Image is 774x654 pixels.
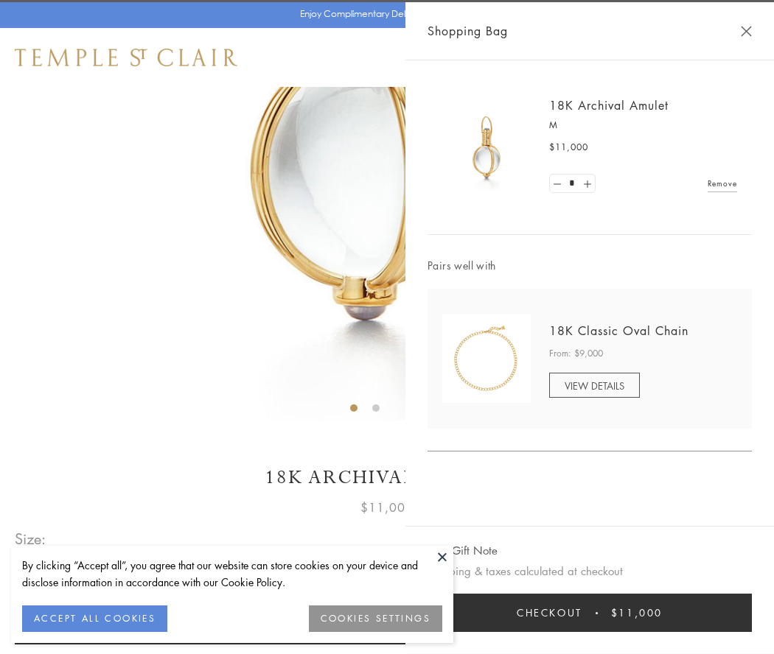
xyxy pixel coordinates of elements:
[611,605,663,621] span: $11,000
[549,323,688,339] a: 18K Classic Oval Chain
[428,594,752,632] button: Checkout $11,000
[549,118,737,133] p: M
[549,373,640,398] a: VIEW DETAILS
[428,562,752,580] p: Shipping & taxes calculated at checkout
[428,21,508,41] span: Shopping Bag
[442,103,531,191] img: 18K Archival Amulet
[15,465,759,490] h1: 18K Archival Amulet
[22,557,442,591] div: By clicking “Accept all”, you agree that our website can store cookies on your device and disclos...
[428,257,752,274] span: Pairs well with
[549,97,669,113] a: 18K Archival Amulet
[15,49,237,66] img: Temple St. Clair
[442,314,531,403] img: N88865-OV18
[579,175,594,193] a: Set quantity to 2
[549,346,603,361] span: From: $9,000
[300,7,467,21] p: Enjoy Complimentary Delivery & Returns
[309,605,442,632] button: COOKIES SETTINGS
[360,498,414,517] span: $11,000
[15,527,47,551] span: Size:
[22,605,167,632] button: ACCEPT ALL COOKIES
[550,175,565,193] a: Set quantity to 0
[565,379,624,393] span: VIEW DETAILS
[549,140,588,155] span: $11,000
[517,605,582,621] span: Checkout
[428,541,498,560] button: Add Gift Note
[741,26,752,37] button: Close Shopping Bag
[708,175,737,191] a: Remove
